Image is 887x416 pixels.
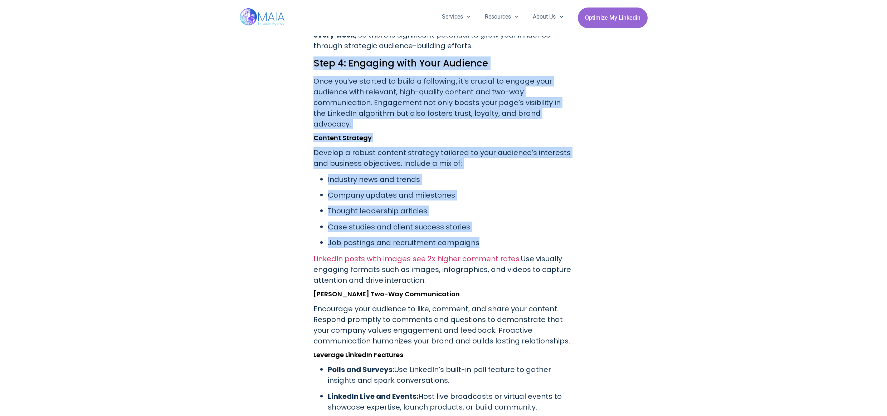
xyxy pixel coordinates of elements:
[313,351,574,358] h3: Leverage LinkedIn Features
[328,365,394,375] strong: Polls and Surveys:
[328,391,418,401] strong: LinkedIn Live and Events:
[578,8,648,28] a: Optimize My Linkedin
[313,291,574,298] h3: [PERSON_NAME] Two-Way Communication
[435,8,571,26] nav: Menu
[328,237,574,248] p: Job postings and recruitment campaigns
[313,254,521,264] a: LinkedIn posts with images see 2x higher comment rates.
[328,222,574,232] p: Case studies and client success stories
[313,253,574,286] p: Use visually engaging formats such as images, infographics, and videos to capture attention and d...
[313,303,574,346] p: Encourage your audience to like, comment, and share your content. Respond promptly to comments an...
[328,364,574,386] p: Use LinkedIn’s built-in poll feature to gather insights and spark conversations.
[328,205,574,216] p: Thought leadership articles
[313,76,574,129] p: Once you’ve started to build a following, it’s crucial to engage your audience with relevant, hig...
[328,174,574,185] p: Industry news and trends
[328,190,574,200] p: Company updates and milestones
[328,391,574,412] p: Host live broadcasts or virtual events to showcase expertise, launch products, or build community.
[435,8,478,26] a: Services
[313,56,574,70] h2: Step 4: Engaging with Your Audience
[313,134,574,142] h3: Content Strategy
[313,147,574,169] p: Develop a robust content strategy tailored to your audience’s interests and business objectives. ...
[585,11,640,25] span: Optimize My Linkedin
[478,8,526,26] a: Resources
[526,8,570,26] a: About Us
